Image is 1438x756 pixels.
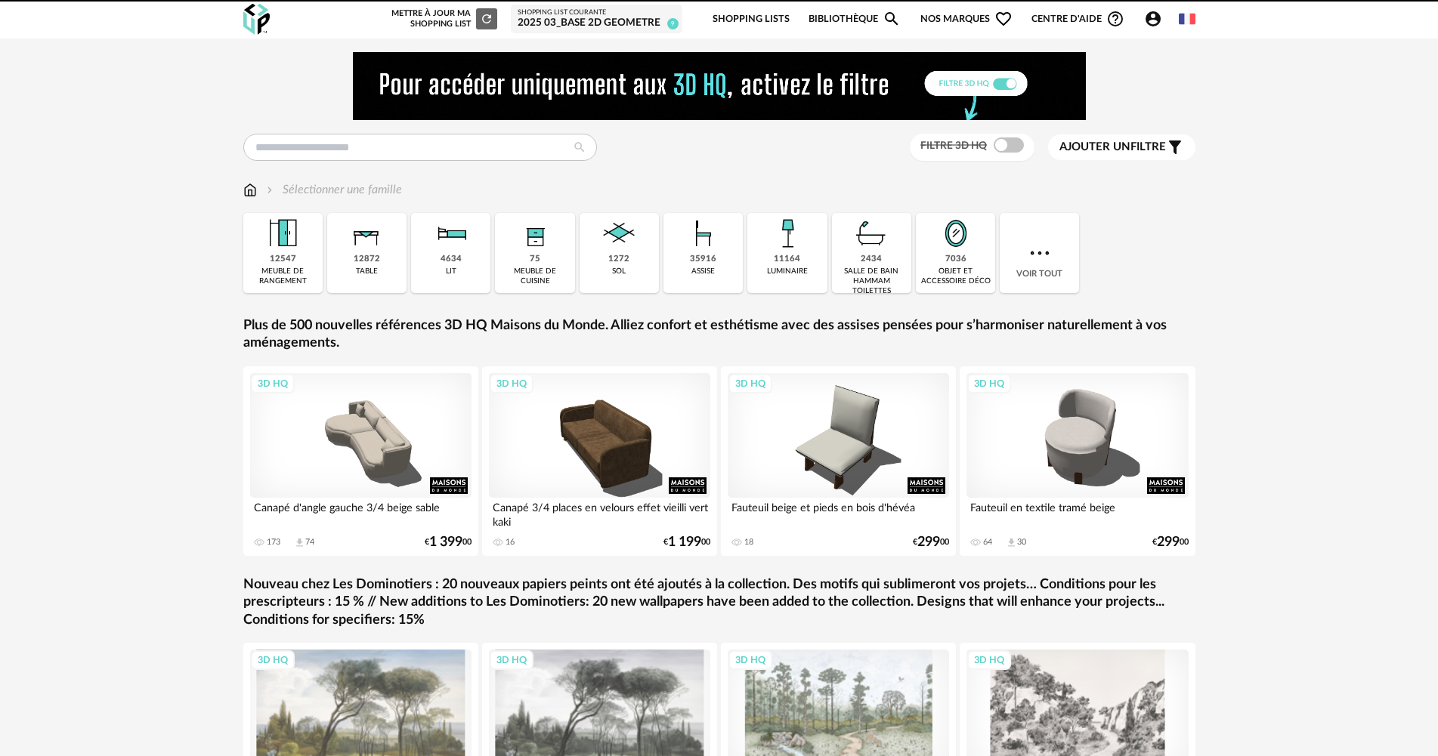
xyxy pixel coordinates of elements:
span: Refresh icon [480,14,493,23]
span: Magnify icon [883,10,901,28]
img: Sol.png [598,213,639,254]
div: Voir tout [1000,213,1079,293]
div: Shopping List courante [518,8,676,17]
a: Shopping List courante 2025 03_Base 2D Geometre 9 [518,8,676,30]
div: 2434 [861,254,882,265]
img: Assise.png [683,213,724,254]
div: 173 [267,537,280,548]
a: Shopping Lists [713,2,790,37]
div: 16 [506,537,515,548]
div: salle de bain hammam toilettes [837,267,907,296]
div: Fauteuil beige et pieds en bois d'hévéa [728,498,950,528]
img: Miroir.png [935,213,976,254]
div: 12547 [270,254,296,265]
span: Centre d'aideHelp Circle Outline icon [1031,10,1124,28]
span: 299 [917,537,940,548]
span: filtre [1059,140,1166,155]
img: OXP [243,4,270,35]
div: € 00 [1152,537,1189,548]
div: Sélectionner une famille [264,181,402,199]
span: Download icon [294,537,305,548]
a: 3D HQ Canapé 3/4 places en velours effet vieilli vert kaki 16 €1 19900 [482,366,718,556]
span: 1 199 [668,537,701,548]
img: NEW%20NEW%20HQ%20NEW_V1.gif [353,52,1086,120]
div: Mettre à jour ma Shopping List [388,8,497,29]
img: Rangement.png [515,213,555,254]
img: Table.png [346,213,387,254]
span: Account Circle icon [1144,10,1169,28]
div: € 00 [425,537,472,548]
img: Meuble%20de%20rangement.png [262,213,303,254]
div: 2025 03_Base 2D Geometre [518,17,676,30]
span: 299 [1157,537,1180,548]
div: 3D HQ [967,374,1011,393]
img: more.7b13dc1.svg [1026,239,1053,267]
button: Ajouter unfiltre Filter icon [1048,134,1195,160]
div: 3D HQ [490,650,533,670]
div: 3D HQ [490,374,533,393]
div: 74 [305,537,314,548]
div: meuble de cuisine [499,267,570,286]
div: meuble de rangement [248,267,318,286]
span: Ajouter un [1059,141,1130,153]
img: svg+xml;base64,PHN2ZyB3aWR0aD0iMTYiIGhlaWdodD0iMTYiIHZpZXdCb3g9IjAgMCAxNiAxNiIgZmlsbD0ibm9uZSIgeG... [264,181,276,199]
div: € 00 [663,537,710,548]
span: Nos marques [920,2,1013,37]
div: 64 [983,537,992,548]
div: 3D HQ [728,650,772,670]
div: 18 [744,537,753,548]
div: 3D HQ [967,650,1011,670]
div: table [356,267,378,276]
a: BibliothèqueMagnify icon [809,2,901,37]
div: 75 [530,254,540,265]
div: lit [446,267,456,276]
span: 9 [667,18,679,29]
a: 3D HQ Fauteuil beige et pieds en bois d'hévéa 18 €29900 [721,366,957,556]
img: fr [1179,11,1195,27]
span: Filtre 3D HQ [920,140,987,151]
div: luminaire [767,267,808,276]
img: Salle%20de%20bain.png [851,213,892,254]
a: Plus de 500 nouvelles références 3D HQ Maisons du Monde. Alliez confort et esthétisme avec des as... [243,317,1195,353]
div: 3D HQ [728,374,772,393]
div: assise [691,267,715,276]
img: Luminaire.png [767,213,808,254]
div: 4634 [441,254,462,265]
a: 3D HQ Fauteuil en textile tramé beige 64 Download icon 30 €29900 [960,366,1195,556]
div: 3D HQ [251,650,295,670]
span: Filter icon [1166,138,1184,156]
div: 3D HQ [251,374,295,393]
div: Canapé d'angle gauche 3/4 beige sable [250,498,472,528]
span: Heart Outline icon [994,10,1013,28]
div: sol [612,267,626,276]
div: Fauteuil en textile tramé beige [966,498,1189,528]
img: svg+xml;base64,PHN2ZyB3aWR0aD0iMTYiIGhlaWdodD0iMTciIHZpZXdCb3g9IjAgMCAxNiAxNyIgZmlsbD0ibm9uZSIgeG... [243,181,257,199]
span: 1 399 [429,537,462,548]
div: € 00 [913,537,949,548]
div: 1272 [608,254,629,265]
span: Account Circle icon [1144,10,1162,28]
img: Literie.png [431,213,472,254]
div: 11164 [774,254,800,265]
div: 7036 [945,254,966,265]
div: 30 [1017,537,1026,548]
div: 35916 [690,254,716,265]
a: 3D HQ Canapé d'angle gauche 3/4 beige sable 173 Download icon 74 €1 39900 [243,366,479,556]
div: Canapé 3/4 places en velours effet vieilli vert kaki [489,498,711,528]
span: Download icon [1006,537,1017,548]
span: Help Circle Outline icon [1106,10,1124,28]
div: 12872 [354,254,380,265]
div: objet et accessoire déco [920,267,991,286]
a: Nouveau chez Les Dominotiers : 20 nouveaux papiers peints ont été ajoutés à la collection. Des mo... [243,576,1195,629]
